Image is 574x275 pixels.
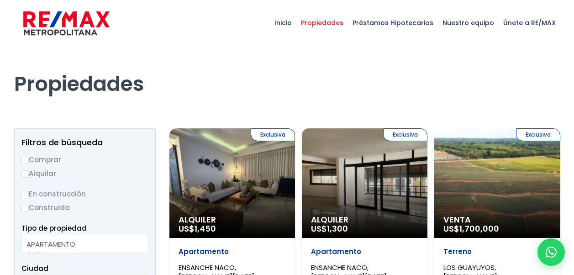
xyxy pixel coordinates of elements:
label: Alquilar [21,168,148,179]
span: 1,450 [195,223,216,234]
span: US$ [179,223,216,234]
span: Inicio [270,9,296,37]
option: APARTAMENTO [26,239,137,249]
span: Exclusiva [383,128,427,141]
label: Construida [21,202,148,213]
p: Terreno [443,247,551,256]
option: CASA [26,249,137,260]
input: En construcción [21,191,29,198]
span: Propiedades [296,9,348,37]
p: Apartamento [311,247,418,256]
label: Comprar [21,154,148,165]
p: Apartamento [179,247,286,256]
input: Construida [21,205,29,212]
span: Ciudad [21,264,48,273]
h1: Propiedades [14,46,560,96]
span: Alquiler [311,215,418,224]
input: Alquilar [21,170,29,178]
label: En construcción [21,188,148,200]
input: Comprar [21,157,29,164]
span: Exclusiva [516,128,560,141]
span: 1,300 [327,223,348,234]
span: Préstamos Hipotecarios [348,9,438,37]
span: 1,700,000 [459,223,499,234]
span: Tipo de propiedad [21,223,87,233]
img: remax-metropolitana-logo [23,10,110,37]
span: Únete a RE/MAX [499,9,560,37]
span: Exclusiva [251,128,295,141]
span: Nuestro equipo [438,9,499,37]
span: Venta [443,215,551,224]
span: US$ [443,223,499,234]
span: US$ [311,223,348,234]
span: Alquiler [179,215,286,224]
h2: Filtros de búsqueda [21,138,148,147]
